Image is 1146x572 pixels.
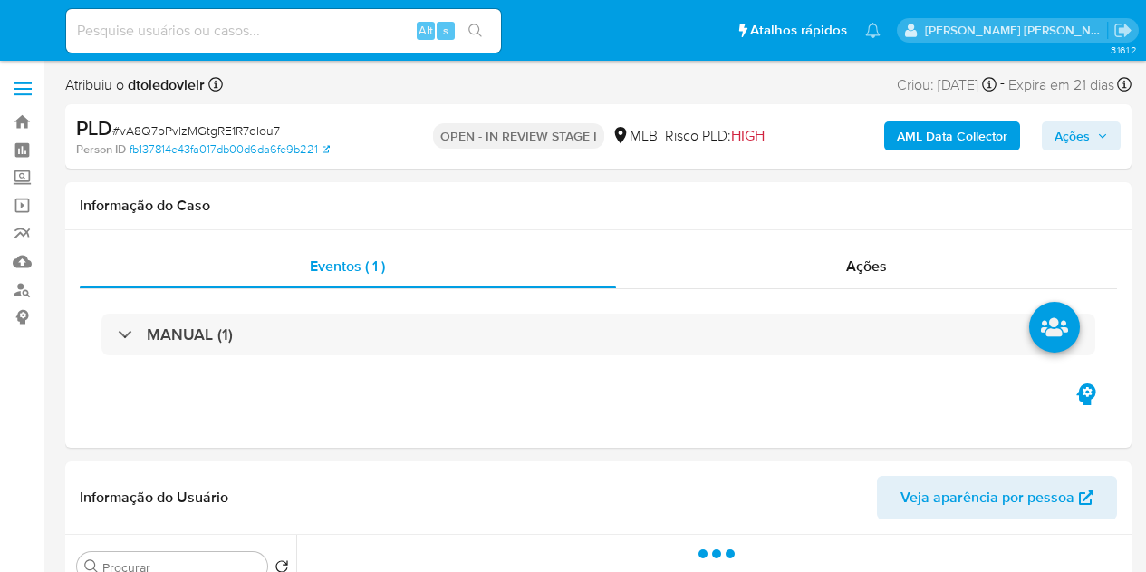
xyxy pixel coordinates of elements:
[865,23,881,38] a: Notificações
[1042,121,1121,150] button: Ações
[124,74,205,95] b: dtoledovieir
[76,113,112,142] b: PLD
[443,22,448,39] span: s
[1113,21,1132,40] a: Sair
[897,73,997,97] div: Criou: [DATE]
[80,489,228,507] h1: Informação do Usuário
[433,123,604,149] p: OPEN - IN REVIEW STAGE I
[112,121,280,140] span: # vA8Q7pPvlzMGtgRE1R7qIou7
[457,18,494,44] button: search-icon
[877,476,1117,519] button: Veja aparência por pessoa
[147,325,233,344] h3: MANUAL (1)
[419,22,433,39] span: Alt
[731,125,765,146] span: HIGH
[1000,73,1005,97] span: -
[846,256,887,276] span: Ações
[665,126,765,146] span: Risco PLD:
[750,21,847,40] span: Atalhos rápidos
[101,314,1095,355] div: MANUAL (1)
[612,126,658,146] div: MLB
[66,19,501,43] input: Pesquise usuários ou casos...
[925,22,1108,39] p: danilo.toledo@mercadolivre.com
[310,256,385,276] span: Eventos ( 1 )
[900,476,1074,519] span: Veja aparência por pessoa
[884,121,1020,150] button: AML Data Collector
[130,141,330,158] a: fb137814e43fa017db00d6da6fe9b221
[76,141,126,158] b: Person ID
[1008,75,1114,95] span: Expira em 21 dias
[65,75,205,95] span: Atribuiu o
[897,121,1007,150] b: AML Data Collector
[80,197,1117,215] h1: Informação do Caso
[1055,121,1090,150] span: Ações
